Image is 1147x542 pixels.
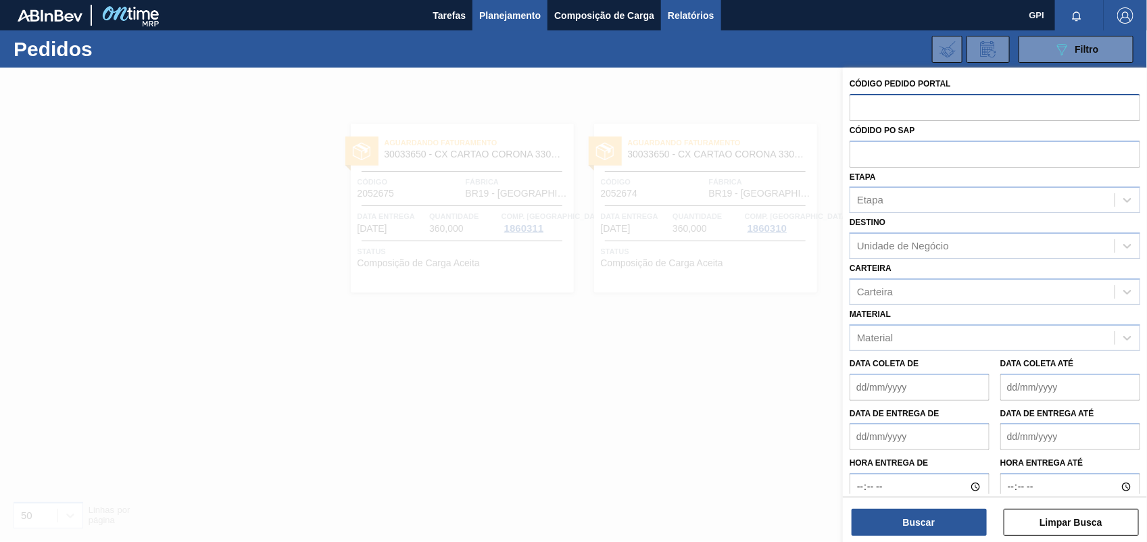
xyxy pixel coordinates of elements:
img: TNhmsLtSVTkK8tSr43FrP2fwEKptu5GPRR3wAAAABJRU5ErkJggg== [18,9,82,22]
span: Planejamento [479,7,541,24]
label: Carteira [850,264,892,273]
span: Relatórios [668,7,714,24]
div: Etapa [857,195,883,206]
div: Carteira [857,286,893,297]
input: dd/mm/yyyy [1000,423,1140,450]
label: Destino [850,218,885,227]
button: Notificações [1055,6,1098,25]
label: Código Pedido Portal [850,79,951,89]
input: dd/mm/yyyy [850,423,990,450]
label: Etapa [850,172,876,182]
span: Tarefas [433,7,466,24]
div: Solicitação de Revisão de Pedidos [967,36,1010,63]
div: Unidade de Negócio [857,241,949,252]
label: Data coleta de [850,359,919,368]
button: Filtro [1019,36,1133,63]
label: Material [850,310,891,319]
h1: Pedidos [14,41,212,57]
span: Composição de Carga [554,7,654,24]
label: Hora entrega até [1000,453,1140,473]
label: Data de Entrega de [850,409,939,418]
input: dd/mm/yyyy [1000,374,1140,401]
div: Importar Negociações dos Pedidos [932,36,962,63]
label: Data coleta até [1000,359,1073,368]
label: Códido PO SAP [850,126,915,135]
label: Data de Entrega até [1000,409,1094,418]
img: Logout [1117,7,1133,24]
label: Hora entrega de [850,453,990,473]
div: Material [857,332,893,343]
span: Filtro [1075,44,1099,55]
input: dd/mm/yyyy [850,374,990,401]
